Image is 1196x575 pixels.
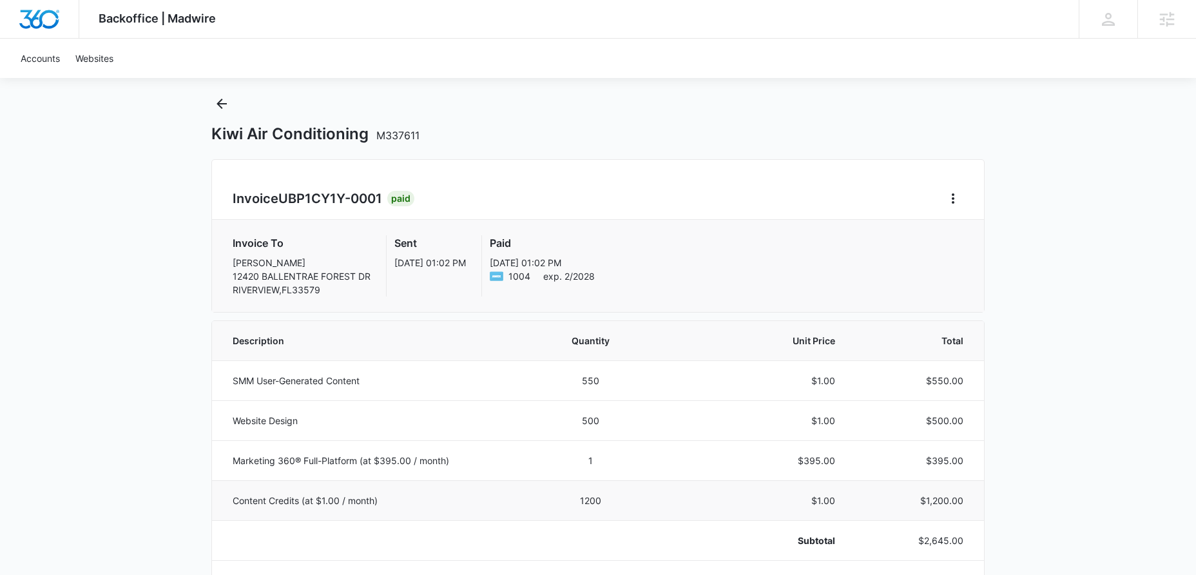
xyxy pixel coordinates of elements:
h3: Sent [394,235,466,251]
h2: Invoice [233,189,387,208]
span: Quantity [550,334,632,347]
td: 1200 [534,480,648,520]
p: [PERSON_NAME] 12420 BALLENTRAE FOREST DR RIVERVIEW , FL 33579 [233,256,371,297]
p: $1.00 [663,414,835,427]
span: Description [233,334,519,347]
span: American Express ending with [508,269,530,283]
span: M337611 [376,129,420,142]
p: $550.00 [866,374,963,387]
button: Home [943,188,963,209]
p: $395.00 [663,454,835,467]
div: Paid [387,191,414,206]
p: $2,645.00 [866,534,963,547]
span: Backoffice | Madwire [99,12,216,25]
td: 500 [534,400,648,440]
h3: Paid [490,235,595,251]
p: Subtotal [663,534,835,547]
h3: Invoice To [233,235,371,251]
p: Marketing 360® Full-Platform (at $395.00 / month) [233,454,519,467]
h1: Kiwi Air Conditioning [211,124,420,144]
p: Website Design [233,414,519,427]
span: Total [866,334,963,347]
p: SMM User-Generated Content [233,374,519,387]
td: 1 [534,440,648,480]
span: exp. 2/2028 [543,269,595,283]
p: $1.00 [663,374,835,387]
a: Websites [68,39,121,78]
p: $500.00 [866,414,963,427]
p: Content Credits (at $1.00 / month) [233,494,519,507]
a: Accounts [13,39,68,78]
p: $1.00 [663,494,835,507]
p: $395.00 [866,454,963,467]
span: UBP1CY1Y-0001 [278,191,382,206]
td: 550 [534,360,648,400]
p: [DATE] 01:02 PM [490,256,595,269]
p: [DATE] 01:02 PM [394,256,466,269]
p: $1,200.00 [866,494,963,507]
button: Back [211,93,232,114]
span: Unit Price [663,334,835,347]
